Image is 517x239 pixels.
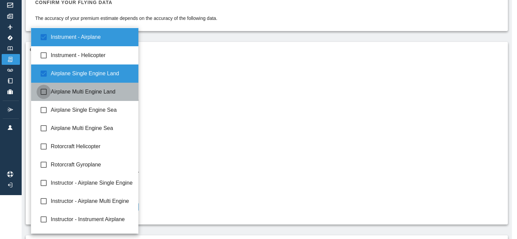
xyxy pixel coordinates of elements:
[51,51,133,59] span: Instrument - Helicopter
[51,88,133,96] span: Airplane Multi Engine Land
[51,33,133,41] span: Instrument - Airplane
[51,124,133,132] span: Airplane Multi Engine Sea
[51,215,133,223] span: Instructor - Instrument Airplane
[51,179,133,187] span: Instructor - Airplane Single Engine
[51,142,133,151] span: Rotorcraft Helicopter
[51,161,133,169] span: Rotorcraft Gyroplane
[51,106,133,114] span: Airplane Single Engine Sea
[51,197,133,205] span: Instructor - Airplane Multi Engine
[51,70,133,78] span: Airplane Single Engine Land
